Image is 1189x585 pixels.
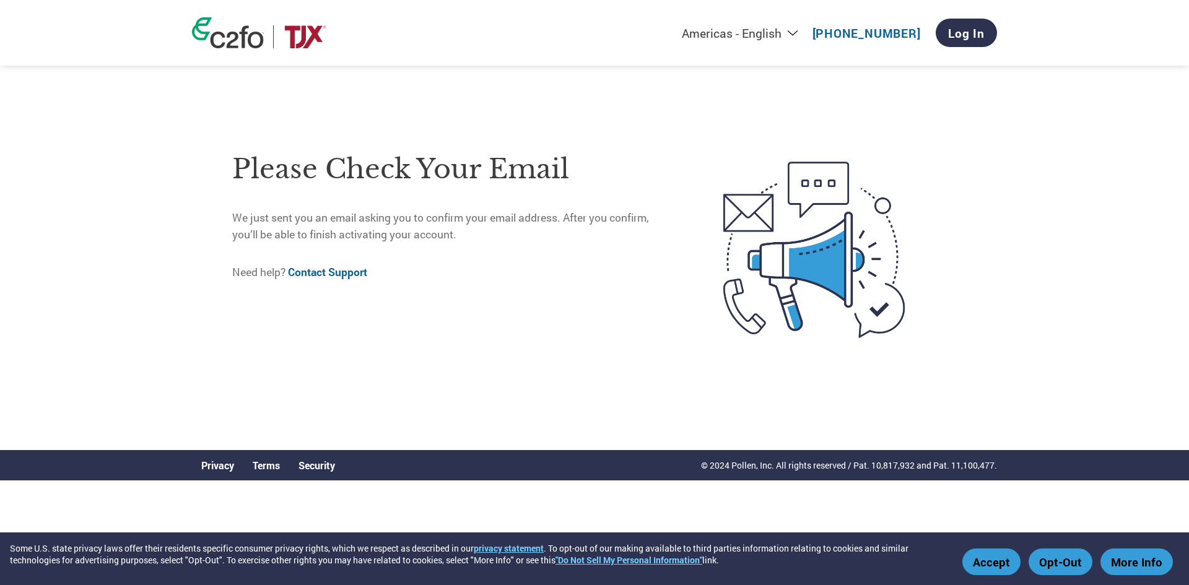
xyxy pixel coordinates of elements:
[288,265,367,279] a: Contact Support
[1029,548,1092,575] button: Opt-Out
[962,548,1021,575] button: Accept
[192,17,264,48] img: c2fo logo
[474,542,544,554] a: privacy statement
[701,459,997,472] p: © 2024 Pollen, Inc. All rights reserved / Pat. 10,817,932 and Pat. 11,100,477.
[232,210,671,243] p: We just sent you an email asking you to confirm your email address. After you confirm, you’ll be ...
[555,554,702,566] a: "Do Not Sell My Personal Information"
[671,139,957,360] img: open-email
[232,264,671,280] p: Need help?
[253,459,280,472] a: Terms
[201,459,234,472] a: Privacy
[936,19,997,47] a: Log In
[812,25,921,41] a: [PHONE_NUMBER]
[10,542,956,566] div: Some U.S. state privacy laws offer their residents specific consumer privacy rights, which we res...
[1100,548,1173,575] button: More Info
[283,25,328,48] img: TJX
[232,149,671,189] h1: Please check your email
[298,459,335,472] a: Security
